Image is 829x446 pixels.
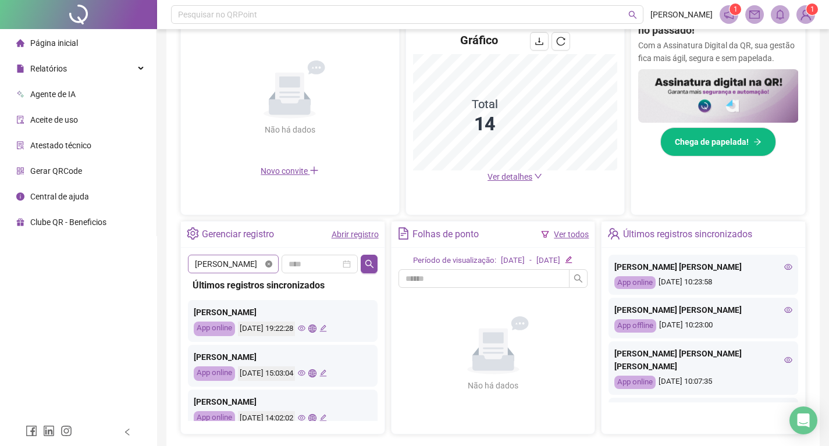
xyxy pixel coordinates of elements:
[16,65,24,73] span: file
[574,274,583,283] span: search
[30,192,89,201] span: Central de ajuda
[202,224,274,244] div: Gerenciar registro
[554,230,589,239] a: Ver todos
[628,10,637,19] span: search
[650,8,713,21] span: [PERSON_NAME]
[30,90,76,99] span: Agente de IA
[195,255,272,273] span: DAVI SOARES
[784,356,792,364] span: eye
[16,218,24,226] span: gift
[614,276,656,290] div: App online
[238,322,295,336] div: [DATE] 19:22:28
[187,227,199,240] span: setting
[614,376,656,389] div: App online
[261,166,319,176] span: Novo convite
[319,324,327,332] span: edit
[61,425,72,437] span: instagram
[675,135,749,148] span: Chega de papelada!
[488,172,532,181] span: Ver detalhes
[614,347,792,373] div: [PERSON_NAME] [PERSON_NAME] [PERSON_NAME]
[319,414,327,422] span: edit
[319,369,327,377] span: edit
[332,230,379,239] a: Abrir registro
[536,255,560,267] div: [DATE]
[238,411,295,426] div: [DATE] 14:02:02
[784,263,792,271] span: eye
[16,192,24,201] span: info-circle
[397,227,410,240] span: file-text
[16,39,24,47] span: home
[298,369,305,377] span: eye
[614,319,792,333] div: [DATE] 10:23:00
[16,167,24,175] span: qrcode
[194,411,235,426] div: App online
[16,141,24,149] span: solution
[308,324,316,332] span: global
[194,351,372,363] div: [PERSON_NAME]
[789,406,817,434] div: Open Intercom Messenger
[623,224,752,244] div: Últimos registros sincronizados
[501,255,525,267] div: [DATE]
[123,428,131,436] span: left
[529,255,532,267] div: -
[730,3,741,15] sup: 1
[638,69,799,123] img: banner%2F02c71560-61a6-44d4-94b9-c8ab97240462.png
[194,366,235,381] div: App online
[413,255,496,267] div: Período de visualização:
[26,425,37,437] span: facebook
[753,138,762,146] span: arrow-right
[30,166,82,176] span: Gerar QRCode
[365,259,374,269] span: search
[30,141,91,150] span: Atestado técnico
[265,261,272,267] span: close-circle
[236,123,343,136] div: Não há dados
[298,324,305,332] span: eye
[194,306,372,319] div: [PERSON_NAME]
[43,425,55,437] span: linkedin
[460,32,498,48] h4: Gráfico
[734,5,738,13] span: 1
[614,276,792,290] div: [DATE] 10:23:58
[607,227,620,240] span: team
[660,127,776,156] button: Chega de papelada!
[16,116,24,124] span: audit
[308,414,316,422] span: global
[565,256,572,263] span: edit
[775,9,785,20] span: bell
[193,278,373,292] div: Últimos registros sincronizados
[556,37,565,46] span: reload
[298,414,305,422] span: eye
[724,9,734,20] span: notification
[30,38,78,48] span: Página inicial
[749,9,760,20] span: mail
[534,172,542,180] span: down
[614,304,792,316] div: [PERSON_NAME] [PERSON_NAME]
[308,369,316,377] span: global
[440,379,547,392] div: Não há dados
[30,64,67,73] span: Relatórios
[194,322,235,336] div: App online
[541,230,549,238] span: filter
[309,166,319,175] span: plus
[535,37,544,46] span: download
[614,376,792,389] div: [DATE] 10:07:35
[810,5,814,13] span: 1
[194,395,372,408] div: [PERSON_NAME]
[797,6,814,23] img: 92599
[30,217,106,227] span: Clube QR - Beneficios
[488,172,542,181] a: Ver detalhes down
[806,3,818,15] sup: Atualize o seu contato no menu Meus Dados
[638,39,799,65] p: Com a Assinatura Digital da QR, sua gestão fica mais ágil, segura e sem papelada.
[784,306,792,314] span: eye
[614,261,792,273] div: [PERSON_NAME] [PERSON_NAME]
[30,115,78,124] span: Aceite de uso
[412,224,479,244] div: Folhas de ponto
[238,366,295,381] div: [DATE] 15:03:04
[614,319,656,333] div: App offline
